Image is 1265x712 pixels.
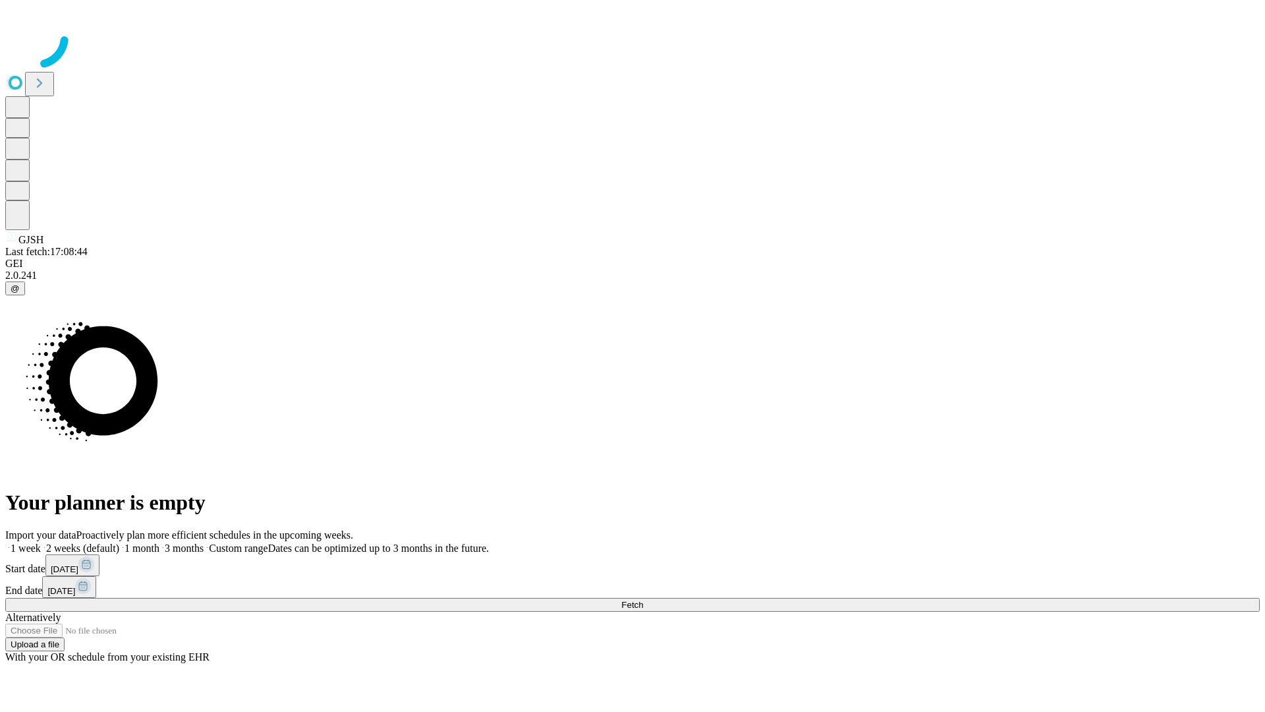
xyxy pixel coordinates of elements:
[18,234,43,245] span: GJSH
[46,543,119,554] span: 2 weeks (default)
[621,600,643,610] span: Fetch
[76,529,353,541] span: Proactively plan more efficient schedules in the upcoming weeks.
[268,543,489,554] span: Dates can be optimized up to 3 months in the future.
[5,576,1260,598] div: End date
[11,283,20,293] span: @
[5,258,1260,270] div: GEI
[5,612,61,623] span: Alternatively
[51,564,78,574] span: [DATE]
[5,529,76,541] span: Import your data
[5,554,1260,576] div: Start date
[5,246,88,257] span: Last fetch: 17:08:44
[45,554,99,576] button: [DATE]
[125,543,159,554] span: 1 month
[5,638,65,651] button: Upload a file
[5,598,1260,612] button: Fetch
[42,576,96,598] button: [DATE]
[47,586,75,596] span: [DATE]
[5,490,1260,515] h1: Your planner is empty
[209,543,267,554] span: Custom range
[5,270,1260,282] div: 2.0.241
[5,651,210,663] span: With your OR schedule from your existing EHR
[165,543,204,554] span: 3 months
[11,543,41,554] span: 1 week
[5,282,25,295] button: @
